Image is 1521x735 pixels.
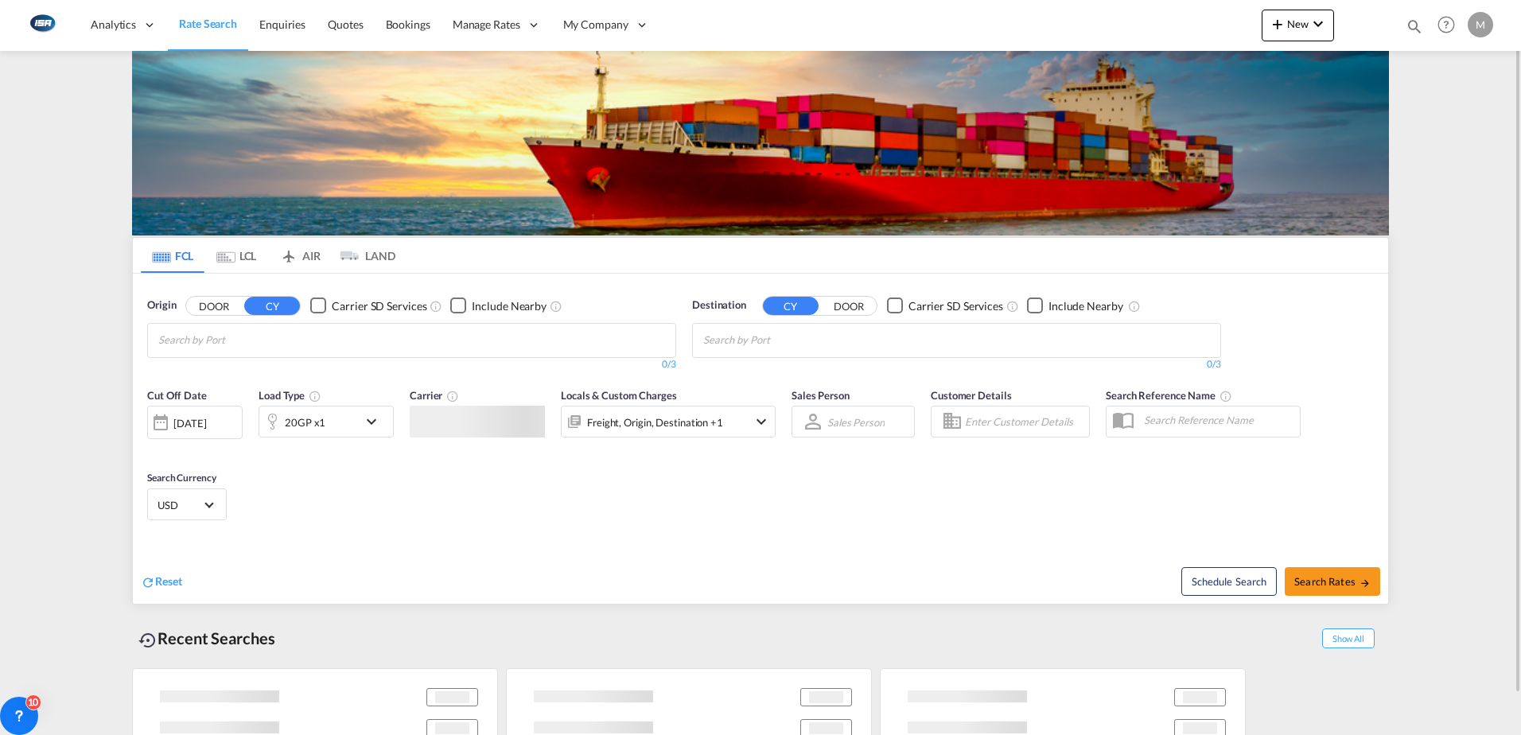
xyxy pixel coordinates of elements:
md-pagination-wrapper: Use the left and right arrow keys to navigate between tabs [141,238,395,273]
input: Search Reference Name [1136,408,1300,432]
span: Help [1433,11,1460,38]
button: DOOR [821,297,877,315]
md-icon: Unchecked: Search for CY (Container Yard) services for all selected carriers.Checked : Search for... [1006,300,1019,313]
span: Sales Person [792,389,850,402]
span: Load Type [259,389,321,402]
md-icon: Your search will be saved by the below given name [1220,390,1232,402]
span: Locals & Custom Charges [561,389,677,402]
div: Carrier SD Services [908,298,1003,314]
span: Rate Search [179,17,237,30]
input: Chips input. [703,328,854,353]
div: OriginDOOR CY Checkbox No InkUnchecked: Search for CY (Container Yard) services for all selected ... [133,274,1388,604]
md-icon: The selected Trucker/Carrierwill be displayed in the rate results If the rates are from another f... [446,390,459,402]
span: USD [158,498,202,512]
md-tab-item: FCL [141,238,204,273]
div: 0/3 [147,358,676,371]
div: 20GP x1 [285,411,325,434]
button: Note: By default Schedule search will only considerorigin ports, destination ports and cut off da... [1181,567,1277,596]
button: icon-plus 400-fgNewicon-chevron-down [1262,10,1334,41]
span: Cut Off Date [147,389,207,402]
md-icon: icon-information-outline [309,390,321,402]
md-tab-item: LCL [204,238,268,273]
button: CY [244,297,300,315]
span: Search Rates [1294,575,1371,588]
div: Include Nearby [1048,298,1123,314]
button: DOOR [186,297,242,315]
button: Search Ratesicon-arrow-right [1285,567,1380,596]
md-chips-wrap: Chips container with autocompletion. Enter the text area, type text to search, and then use the u... [156,324,316,353]
md-chips-wrap: Chips container with autocompletion. Enter the text area, type text to search, and then use the u... [701,324,861,353]
md-tab-item: AIR [268,238,332,273]
md-select: Select Currency: $ USDUnited States Dollar [156,493,218,516]
md-icon: Unchecked: Ignores neighbouring ports when fetching rates.Checked : Includes neighbouring ports w... [1128,300,1141,313]
md-checkbox: Checkbox No Ink [887,297,1003,314]
md-icon: Unchecked: Search for CY (Container Yard) services for all selected carriers.Checked : Search for... [430,300,442,313]
span: Destination [692,297,746,313]
md-select: Sales Person [826,410,886,434]
span: Bookings [386,17,430,31]
div: M [1468,12,1493,37]
span: Manage Rates [453,17,520,33]
input: Enter Customer Details [965,410,1084,434]
button: CY [763,297,819,315]
md-icon: icon-chevron-down [1309,14,1328,33]
md-icon: icon-chevron-down [362,412,389,431]
div: Freight Origin Destination Factory Stuffingicon-chevron-down [561,406,776,437]
md-icon: icon-magnify [1406,17,1423,35]
span: Carrier [410,389,459,402]
input: Chips input. [158,328,309,353]
span: Search Reference Name [1106,389,1232,402]
img: LCL+%26+FCL+BACKGROUND.png [132,51,1389,235]
md-icon: icon-plus 400-fg [1268,14,1287,33]
md-datepicker: Select [147,437,159,459]
div: Carrier SD Services [332,298,426,314]
md-checkbox: Checkbox No Ink [1027,297,1123,314]
span: Analytics [91,17,136,33]
span: New [1268,17,1328,30]
md-icon: Unchecked: Ignores neighbouring ports when fetching rates.Checked : Includes neighbouring ports w... [550,300,562,313]
div: 0/3 [692,358,1221,371]
span: Quotes [328,17,363,31]
div: Include Nearby [472,298,547,314]
md-icon: icon-arrow-right [1360,577,1371,589]
span: Customer Details [931,389,1011,402]
md-checkbox: Checkbox No Ink [310,297,426,314]
span: Reset [155,574,182,588]
div: [DATE] [147,406,243,439]
img: 1aa151c0c08011ec8d6f413816f9a227.png [24,7,60,43]
md-checkbox: Checkbox No Ink [450,297,547,314]
div: Freight Origin Destination Factory Stuffing [587,411,723,434]
div: icon-refreshReset [141,574,182,591]
md-icon: icon-chevron-down [752,412,771,431]
div: [DATE] [173,416,206,430]
md-tab-item: LAND [332,238,395,273]
span: My Company [563,17,628,33]
div: Recent Searches [132,620,282,656]
md-icon: icon-refresh [141,575,155,589]
div: Help [1433,11,1468,40]
span: Enquiries [259,17,305,31]
div: icon-magnify [1406,17,1423,41]
md-icon: icon-airplane [279,247,298,259]
span: Search Currency [147,472,216,484]
span: Show All [1322,628,1375,648]
div: 20GP x1icon-chevron-down [259,406,394,437]
md-icon: icon-backup-restore [138,631,158,650]
span: Origin [147,297,176,313]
